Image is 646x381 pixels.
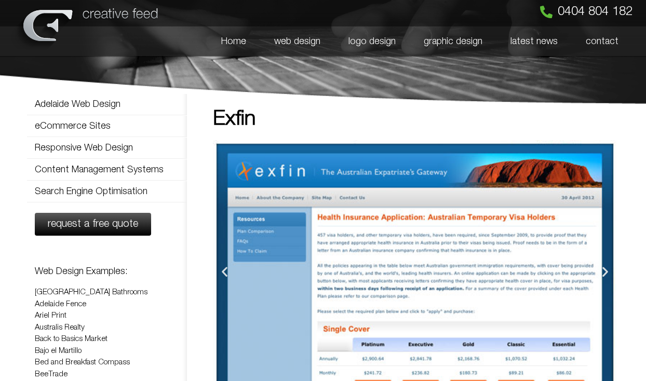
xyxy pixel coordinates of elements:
h3: Web Design Examples: [35,267,179,276]
a: contact [572,26,632,57]
a: Content Management Systems [27,159,187,180]
nav: Menu [167,26,632,57]
a: web design [260,26,334,57]
h1: Exfin [213,109,617,130]
a: Search Engine Optimisation [27,181,187,202]
span: request a free quote [48,219,138,229]
a: Adelaide Web Design [27,94,187,115]
a: Australis Realty [35,324,85,331]
a: eCommerce Sites [27,116,187,137]
a: Back to Basics Market [35,335,107,343]
a: Responsive Web Design [27,138,187,158]
a: BeeTrade [35,371,68,378]
a: graphic design [410,26,496,57]
nav: Menu [27,93,187,202]
a: Ariel Print [35,312,66,319]
a: Adelaide Fence [35,301,86,308]
a: [GEOGRAPHIC_DATA] Bathrooms [35,289,147,296]
a: Bed and Breakfast Compass [35,359,130,366]
a: logo design [334,26,410,57]
a: Bajo el Martillo [35,347,82,355]
a: 0404 804 182 [540,6,632,18]
div: Previous slide [218,265,231,278]
a: request a free quote [35,213,151,236]
a: Home [207,26,260,57]
div: Next slide [599,265,612,278]
span: 0404 804 182 [558,6,632,18]
a: latest news [496,26,572,57]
